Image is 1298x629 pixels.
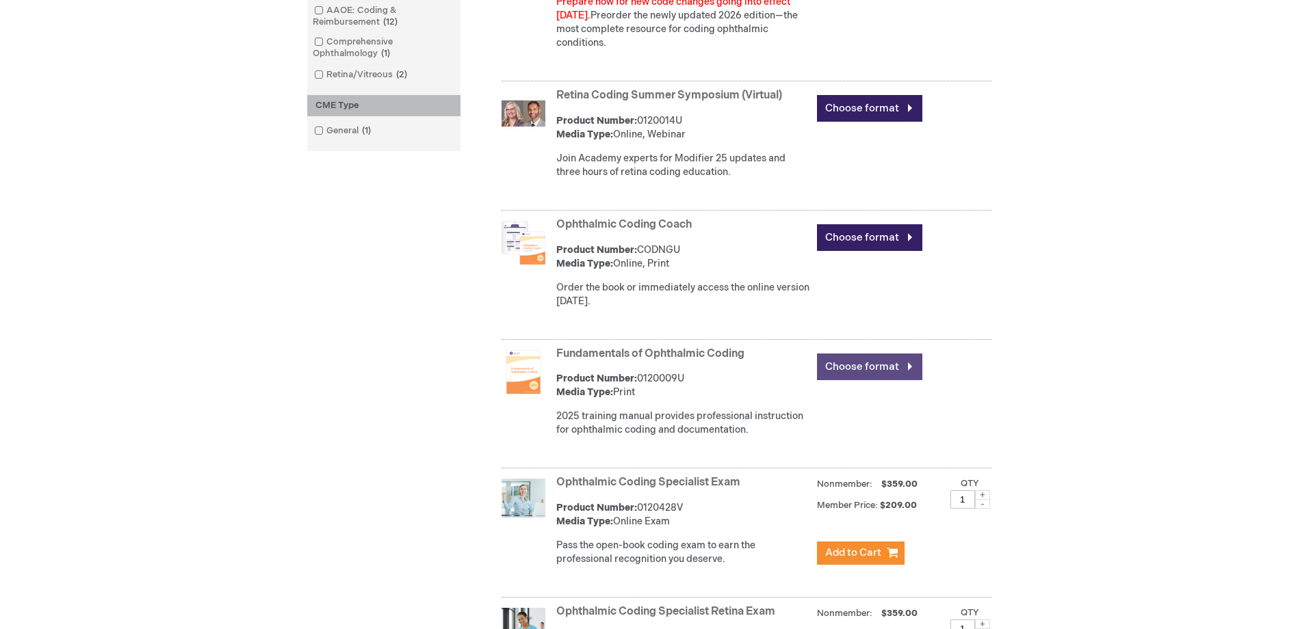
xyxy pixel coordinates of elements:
span: $359.00 [879,479,920,490]
label: Qty [961,478,979,489]
a: Choose format [817,224,922,251]
a: Ophthalmic Coding Coach [556,218,692,231]
button: Add to Cart [817,541,905,565]
div: 0120009U Print [556,372,810,399]
strong: Product Number: [556,115,637,126]
strong: Media Type: [556,516,613,527]
span: 12 [380,16,401,27]
span: Add to Cart [825,546,881,559]
strong: Media Type: [556,386,613,398]
div: CME Type [307,95,460,116]
strong: Media Type: [556,258,613,269]
img: Ophthalmic Coding Specialist Exam [502,479,545,522]
strong: Product Number: [556,502,637,513]
a: Ophthalmic Coding Specialist Exam [556,476,740,489]
div: Order the book or immediately access the online version [DATE]. [556,281,810,308]
img: Ophthalmic Coding Coach [502,221,545,265]
div: Join Academy experts for Modifier 25 updates and three hours of retina coding education. [556,152,810,179]
strong: Member Price: [817,500,878,511]
strong: Nonmember: [817,476,872,493]
input: Qty [950,490,975,509]
p: Pass the open-book coding exam to earn the professional recognition you deserve. [556,539,810,566]
label: Qty [961,607,979,618]
a: Choose format [817,95,922,122]
div: 0120014U Online, Webinar [556,114,810,142]
a: Retina/Vitreous2 [311,68,413,81]
span: $359.00 [879,608,920,619]
strong: Media Type: [556,129,613,140]
a: Choose format [817,353,922,380]
span: 2 [393,69,411,80]
div: 0120428V Online Exam [556,501,810,528]
img: Retina Coding Summer Symposium (Virtual) [502,92,545,135]
a: Retina Coding Summer Symposium (Virtual) [556,89,782,102]
p: 2025 training manual provides professional instruction for ophthalmic coding and documentation. [556,410,810,437]
span: $209.00 [880,500,919,511]
a: General1 [311,124,376,137]
img: Fundamentals of Ophthalmic Coding [502,350,545,394]
a: Fundamentals of Ophthalmic Coding [556,347,744,360]
strong: Nonmember: [817,605,872,622]
span: 1 [359,125,374,136]
strong: Product Number: [556,373,637,384]
span: 1 [378,48,393,59]
a: Comprehensive Ophthalmology1 [311,36,457,60]
div: CODNGU Online, Print [556,243,810,271]
strong: Product Number: [556,244,637,256]
a: AAOE: Coding & Reimbursement12 [311,4,457,29]
a: Ophthalmic Coding Specialist Retina Exam [556,605,775,618]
